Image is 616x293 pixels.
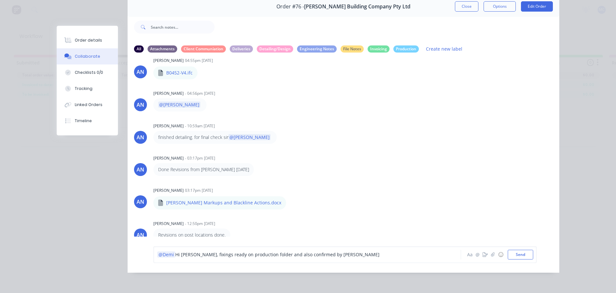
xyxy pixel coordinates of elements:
[75,118,92,124] div: Timeline
[474,251,481,259] button: @
[158,166,249,173] p: Done Revisions from [PERSON_NAME] [DATE]
[134,45,144,53] div: All
[257,45,293,53] div: Detailing/Design
[175,251,380,258] span: Hi [PERSON_NAME], fixings ready on production folder and also confirmed by [PERSON_NAME]
[137,231,144,239] div: AN
[185,123,215,129] div: - 10:59am [DATE]
[159,251,174,258] span: @Demi
[304,4,410,10] span: [PERSON_NAME] Building Company Pty Ltd
[185,91,215,96] div: - 04:56pm [DATE]
[57,48,118,64] button: Collaborate
[230,45,253,53] div: Deliveries
[137,166,144,173] div: AN
[57,81,118,97] button: Tracking
[466,251,474,259] button: Aa
[137,133,144,141] div: AN
[423,44,466,53] button: Create new label
[148,45,177,53] div: Attachments
[153,91,184,96] div: [PERSON_NAME]
[158,102,200,108] span: @[PERSON_NAME]
[185,221,215,227] div: - 12:50pm [DATE]
[137,101,144,109] div: AN
[75,102,102,108] div: Linked Orders
[508,250,533,259] button: Send
[153,58,184,63] div: [PERSON_NAME]
[166,200,281,206] p: [PERSON_NAME] Markups and Blackline Actions.docx
[393,45,419,53] div: Production
[153,221,184,227] div: [PERSON_NAME]
[153,188,184,193] div: [PERSON_NAME]
[166,70,193,76] p: B0452-V4.ifc
[153,155,184,161] div: [PERSON_NAME]
[151,21,215,34] input: Search notes...
[57,64,118,81] button: Checklists 0/0
[497,251,505,259] button: ☺
[276,4,304,10] span: Order #76 -
[181,45,226,53] div: Client Communiation
[455,1,478,12] button: Close
[185,155,215,161] div: - 03:17pm [DATE]
[228,134,271,140] span: @[PERSON_NAME]
[57,97,118,113] button: Linked Orders
[484,1,516,12] button: Options
[75,86,92,92] div: Tracking
[75,37,102,43] div: Order details
[297,45,337,53] div: Engineering Notes
[137,198,144,206] div: AN
[521,1,553,12] button: Edit Order
[57,32,118,48] button: Order details
[153,123,184,129] div: [PERSON_NAME]
[57,113,118,129] button: Timeline
[75,70,103,75] div: Checklists 0/0
[158,232,226,238] p: Revisions on post locations done.
[75,54,100,59] div: Collaborate
[185,58,213,63] div: 04:55pm [DATE]
[341,45,364,53] div: File Notes
[368,45,390,53] div: Invoicing
[158,134,272,141] p: finished detailing. for final check sir
[137,68,144,76] div: AN
[185,188,213,193] div: 03:17pm [DATE]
